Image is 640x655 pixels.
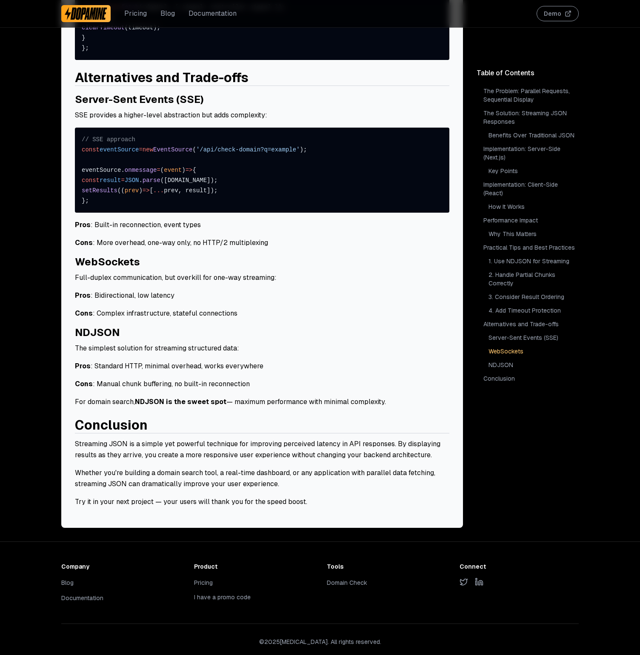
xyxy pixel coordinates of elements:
[75,220,91,229] strong: Pros
[482,373,579,384] a: Conclusion
[135,397,226,406] strong: NDJSON is the sweet spot
[75,343,449,354] p: The simplest solution for streaming structured data:
[82,24,125,31] span: clearTimeout
[139,146,142,153] span: =
[160,177,217,184] span: ([DOMAIN_NAME]);
[75,219,449,231] p: : Built-in reconnection, event types
[75,379,93,388] strong: Cons
[194,593,251,601] button: I have a promo code
[75,291,91,300] strong: Pros
[75,290,449,301] p: : Bidirectional, low latency
[482,85,579,105] a: The Problem: Parallel Requests, Sequential Display
[153,146,192,153] span: EventSource
[75,255,140,268] a: WebSockets
[327,562,446,571] h3: Tools
[487,129,579,141] a: Benefits Over Traditional JSON
[125,187,139,194] span: prev
[124,9,147,19] a: Pricing
[75,362,91,370] strong: Pros
[82,187,117,194] span: setResults
[75,396,449,407] p: For domain search, — maximum performance with minimal complexity.
[82,177,100,184] span: const
[82,34,85,41] span: }
[537,6,579,21] button: Demo
[487,165,579,177] a: Key Points
[65,7,107,20] img: Dopamine
[75,238,93,247] strong: Cons
[487,359,579,371] a: NDJSON
[196,146,300,153] span: '/api/check-domain?q=example'
[487,345,579,357] a: WebSockets
[75,326,120,339] a: NDJSON
[477,68,579,78] div: Table of Contents
[82,197,89,204] span: };
[482,107,579,128] a: The Solution: Streaming JSON Responses
[194,579,213,587] a: Pricing
[482,214,579,226] a: Performance Impact
[82,167,125,174] span: eventSource.
[75,439,449,461] p: Streaming JSON is a simple yet powerful technique for improving perceived latency in API response...
[487,305,579,316] a: 4. Add Timeout Protection
[482,318,579,330] a: Alternatives and Trade-offs
[487,291,579,303] a: 3. Consider Result Ordering
[482,143,579,163] a: Implementation: Server-Side (Next.js)
[327,579,367,587] a: Domain Check
[300,146,307,153] span: );
[192,146,196,153] span: (
[157,167,160,174] span: =
[487,201,579,213] a: How It Works
[193,167,196,174] span: {
[75,496,449,507] p: Try it in your next project — your users will thank you for the speed boost.
[460,562,579,571] h3: Connect
[160,9,175,19] a: Blog
[487,332,579,344] a: Server-Sent Events (SSE)
[125,177,139,184] span: JSON
[194,562,313,571] h3: Product
[82,45,89,51] span: };
[61,638,579,646] p: © 2025 [MEDICAL_DATA]. All rights reserved.
[75,467,449,490] p: Whether you're building a domain search tool, a real-time dashboard, or any application with para...
[189,9,237,19] a: Documentation
[75,237,449,248] p: : More overhead, one-way only, no HTTP/2 multiplexing
[182,167,185,174] span: )
[186,167,193,174] span: =>
[100,177,121,184] span: result
[143,177,160,184] span: parse
[75,110,449,121] p: SSE provides a higher-level abstraction but adds complexity:
[82,136,135,143] span: // SSE approach
[150,187,153,194] span: [
[75,308,449,319] p: : Complex infrastructure, stateful connections
[125,24,160,31] span: (timeout);
[75,379,449,390] p: : Manual chunk buffering, no built-in reconnection
[75,417,148,433] a: Conclusion
[143,146,153,153] span: new
[125,167,157,174] span: onmessage
[75,309,93,318] strong: Cons
[164,167,182,174] span: event
[482,242,579,253] a: Practical Tips and Best Practices
[487,228,579,240] a: Why This Matters
[160,167,164,174] span: (
[143,187,150,194] span: =>
[75,272,449,283] p: Full-duplex communication, but overkill for one-way streaming:
[75,361,449,372] p: : Standard HTTP, minimal overhead, works everywhere
[61,562,180,571] h3: Company
[82,146,100,153] span: const
[75,93,204,106] a: Server-Sent Events (SSE)
[487,255,579,267] a: 1. Use NDJSON for Streaming
[139,187,142,194] span: )
[482,179,579,199] a: Implementation: Client-Side (React)
[153,187,164,194] span: ...
[139,177,142,184] span: .
[75,69,249,86] a: Alternatives and Trade-offs
[121,177,124,184] span: =
[61,579,74,587] a: Blog
[61,5,111,22] a: Dopamine
[100,146,139,153] span: eventSource
[117,187,125,194] span: ((
[61,594,103,602] a: Documentation
[487,269,579,289] a: 2. Handle Partial Chunks Correctly
[164,187,217,194] span: prev, result]);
